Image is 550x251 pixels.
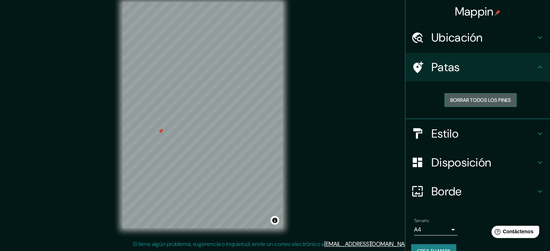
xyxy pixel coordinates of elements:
a: [EMAIL_ADDRESS][DOMAIN_NAME] [324,240,414,248]
font: Mappin [455,4,494,19]
div: Borde [405,177,550,206]
font: Patas [431,60,460,75]
font: Tamaño [414,218,429,224]
button: Borrar todos los pines [444,93,517,107]
iframe: Lanzador de widgets de ayuda [486,223,542,243]
font: Si tiene algún problema, sugerencia o inquietud, envíe un correo electrónico a [133,240,324,248]
font: Estilo [431,126,459,141]
font: Borde [431,184,462,199]
img: pin-icon.png [495,10,500,16]
div: Estilo [405,119,550,148]
canvas: Mapa [123,2,283,228]
font: Disposición [431,155,491,170]
button: Activar o desactivar atribución [270,216,279,225]
div: A4 [414,224,457,235]
div: Disposición [405,148,550,177]
font: Borrar todos los pines [450,97,511,103]
font: A4 [414,226,421,233]
div: Patas [405,53,550,82]
font: Ubicación [431,30,483,45]
div: Ubicación [405,23,550,52]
